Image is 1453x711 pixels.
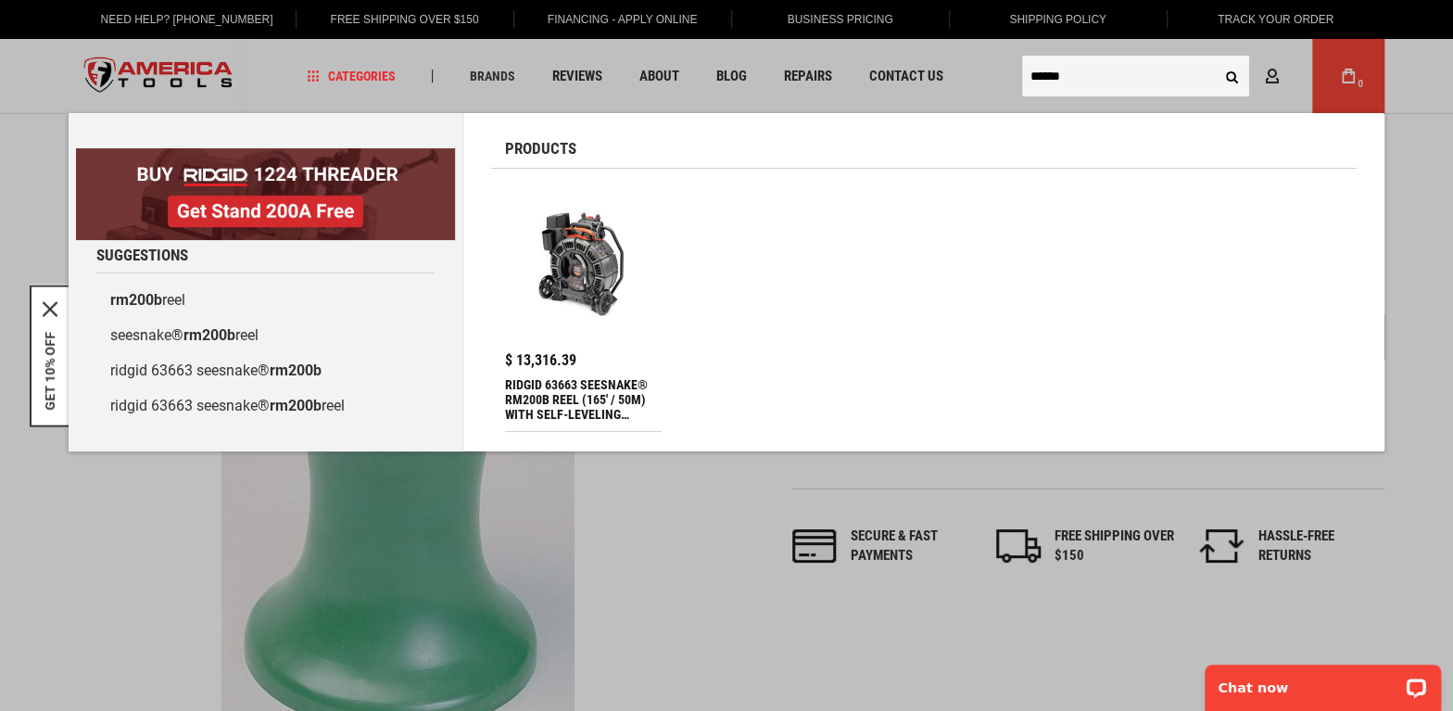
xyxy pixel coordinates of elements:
button: Close [43,301,57,316]
a: ridgid 63663 seesnake®rm200breel [96,388,435,424]
span: $ 13,316.39 [505,353,576,368]
a: seesnake®rm200breel [96,318,435,353]
span: Suggestions [96,248,188,263]
a: BOGO: Buy RIDGID® 1224 Threader, Get Stand 200A Free! [76,148,455,162]
iframe: LiveChat chat widget [1193,653,1453,711]
b: rm200b [270,362,322,379]
a: Brands [461,64,524,89]
button: Search [1214,58,1249,94]
svg: close icon [43,301,57,316]
span: Brands [470,70,515,83]
b: rm200b [270,397,322,414]
a: rm200breel [96,283,435,318]
b: rm200b [110,291,162,309]
b: rm200b [183,326,235,344]
img: RIDGID 63663 SEESNAKE® RM200B REEL (165' / 50M) WITH SELF-LEVELING CAMERA POWERED WITH TRUSENSE® [514,192,652,330]
span: Categories [307,70,396,83]
div: RIDGID 63663 SEESNAKE® RM200B REEL (165' / 50M) WITH SELF-LEVELING CAMERA POWERED WITH TRUSENSE® [505,377,662,422]
img: BOGO: Buy RIDGID® 1224 Threader, Get Stand 200A Free! [76,148,455,240]
a: Categories [298,64,404,89]
a: ridgid 63663 seesnake®rm200b [96,353,435,388]
span: Products [505,141,576,157]
button: GET 10% OFF [43,331,57,410]
a: RIDGID 63663 SEESNAKE® RM200B REEL (165' / 50M) WITH SELF-LEVELING CAMERA POWERED WITH TRUSENSE® ... [505,183,662,431]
